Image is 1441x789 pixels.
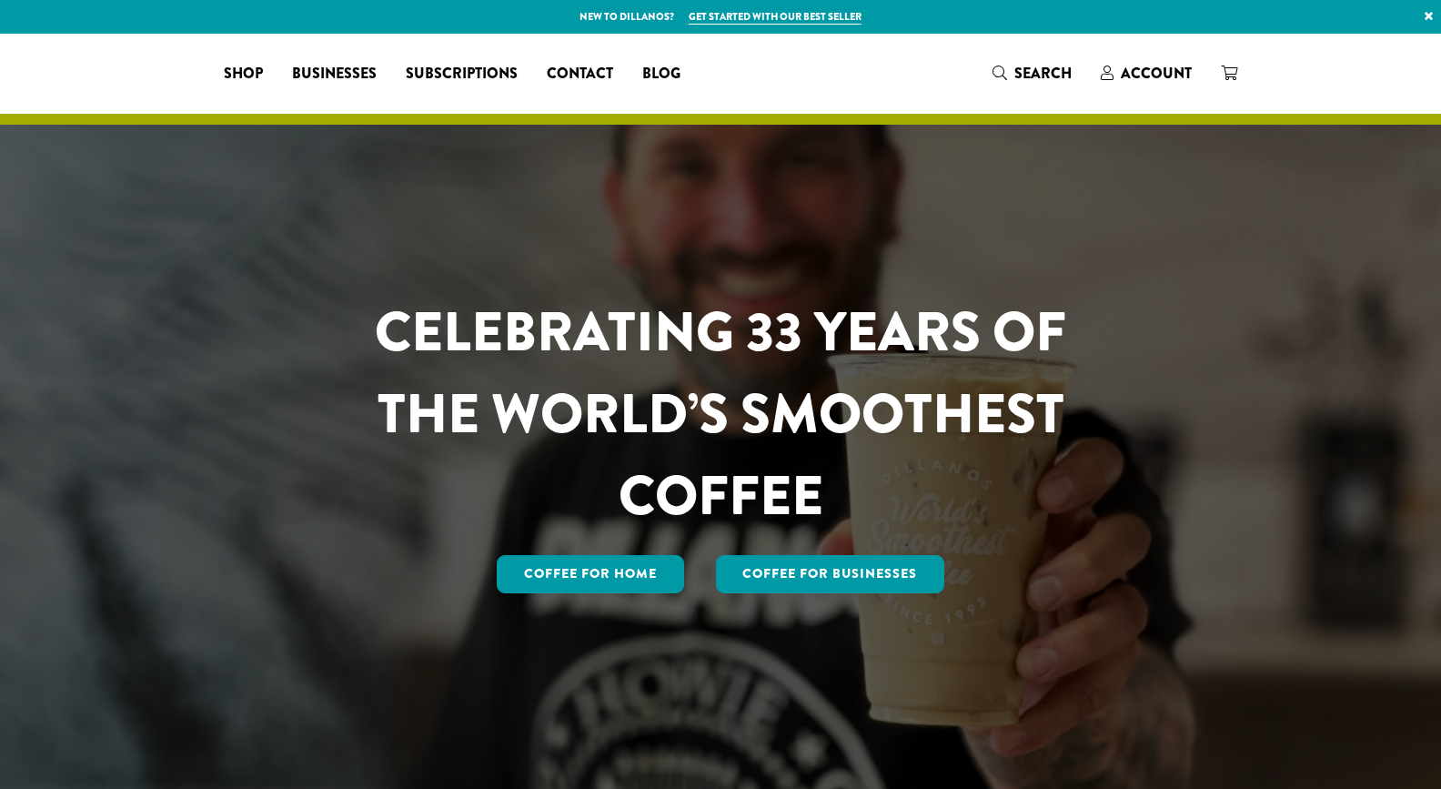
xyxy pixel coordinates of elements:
span: Contact [547,63,613,86]
a: Coffee For Businesses [716,555,945,593]
span: Blog [642,63,680,86]
span: Shop [224,63,263,86]
span: Subscriptions [406,63,518,86]
h1: CELEBRATING 33 YEARS OF THE WORLD’S SMOOTHEST COFFEE [321,291,1120,537]
a: Search [978,58,1086,88]
span: Account [1121,63,1192,84]
a: Coffee for Home [497,555,684,593]
a: Get started with our best seller [689,9,862,25]
a: Shop [209,59,277,88]
span: Search [1014,63,1072,84]
span: Businesses [292,63,377,86]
